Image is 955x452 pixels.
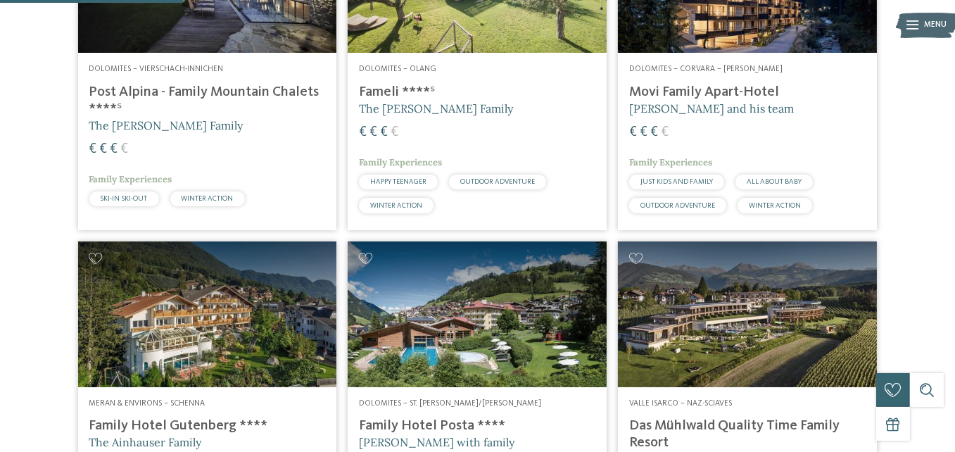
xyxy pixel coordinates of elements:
span: SKI-IN SKI-OUT [101,195,148,202]
span: [PERSON_NAME] with family [359,435,514,449]
span: € [640,125,647,139]
span: Family Experiences [629,156,712,168]
span: € [369,125,377,139]
span: Valle Isarco – Naz-Sciaves [629,399,732,408]
span: € [359,125,367,139]
img: Looking for family hotels? Find the best ones here! [618,241,877,387]
span: WINTER ACTION [370,202,422,209]
span: € [380,125,388,139]
span: HAPPY TEENAGER [370,178,426,185]
span: ALL ABOUT BABY [747,178,802,185]
span: € [629,125,637,139]
img: Looking for family hotels? Find the best ones here! [348,241,607,387]
span: JUST KIDS AND FAMILY [640,178,713,185]
span: OUTDOOR ADVENTURE [640,202,715,209]
span: WINTER ACTION [182,195,234,202]
h4: Post Alpina - Family Mountain Chalets ****ˢ [89,84,326,118]
span: € [100,142,108,156]
span: Family Experiences [89,173,172,185]
span: Dolomites – Corvara – [PERSON_NAME] [629,65,783,73]
span: Meran & Environs – Schenna [89,399,205,408]
span: € [110,142,118,156]
span: € [661,125,669,139]
h4: Movi Family Apart-Hotel [629,84,866,101]
span: Family Experiences [359,156,442,168]
span: WINTER ACTION [749,202,801,209]
img: Family Hotel Gutenberg **** [78,241,337,387]
span: The Ainhauser Family [89,435,202,449]
span: € [121,142,129,156]
span: OUTDOOR ADVENTURE [460,178,535,185]
span: € [391,125,398,139]
span: The [PERSON_NAME] Family [89,118,244,132]
span: [PERSON_NAME] and his team [629,101,794,115]
span: € [89,142,97,156]
h4: Family Hotel Posta **** [359,418,595,434]
span: Dolomites – Olang [359,65,436,73]
h4: Family Hotel Gutenberg **** [89,418,326,434]
span: Dolomites – St. [PERSON_NAME]/[PERSON_NAME] [359,399,541,408]
span: € [650,125,658,139]
span: Dolomites – Vierschach-Innichen [89,65,224,73]
span: The [PERSON_NAME] Family [359,101,513,115]
h4: Das Mühlwald Quality Time Family Resort [629,418,866,451]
